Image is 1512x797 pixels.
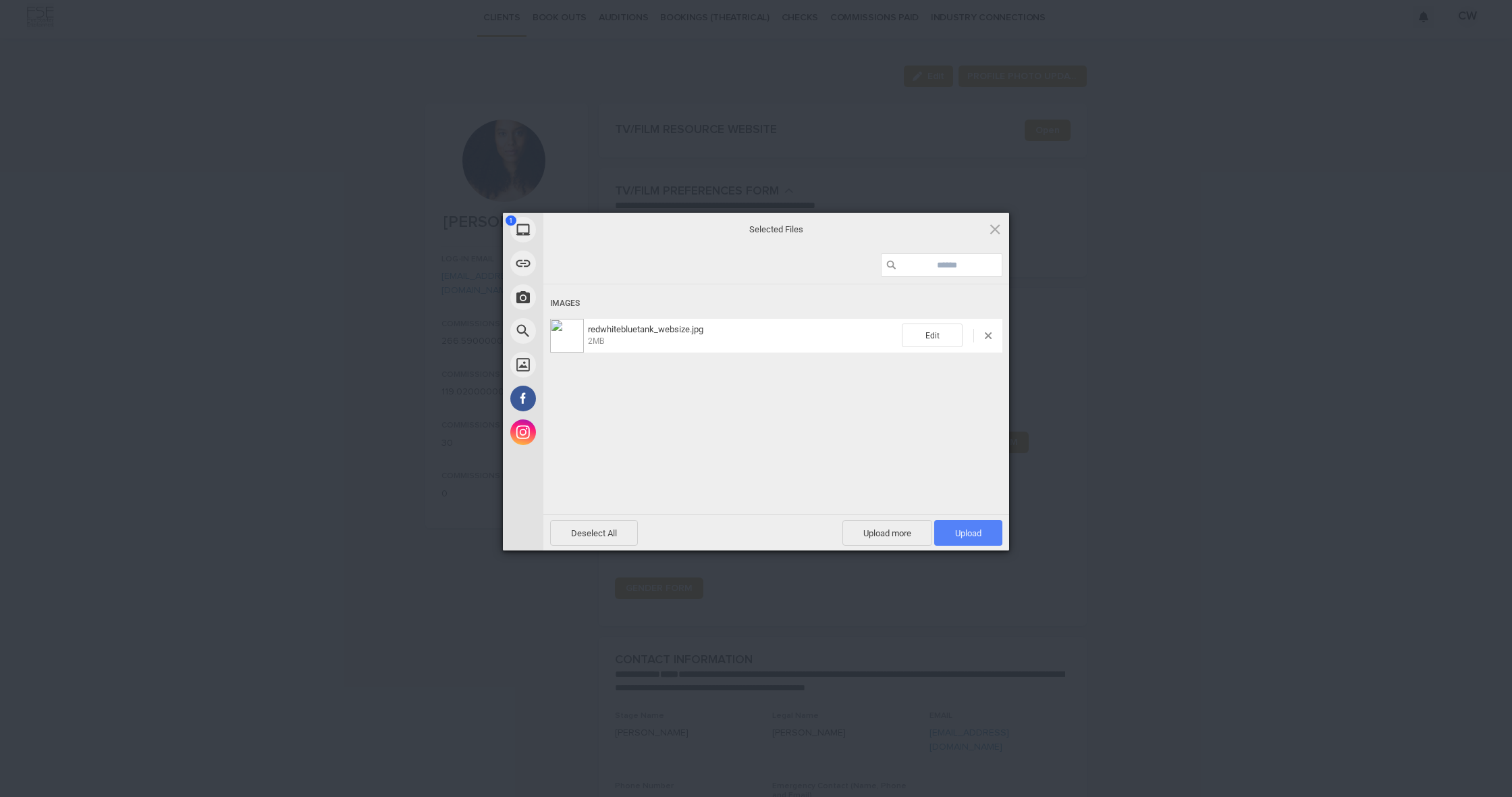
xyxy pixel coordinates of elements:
div: Instagram [503,415,665,449]
span: Selected Files [641,224,911,236]
span: Upload more [842,520,932,546]
span: redwhitebluetank_websize.jpg [588,324,703,334]
div: Link (URL) [503,247,665,280]
span: 1 [506,215,516,226]
div: Take Photo [503,280,665,314]
span: Upload [934,520,1002,546]
span: Click here or hit ESC to close picker [988,222,1002,236]
div: Facebook [503,382,665,415]
div: Unsplash [503,348,665,382]
div: My Device [503,213,665,247]
span: 2MB [588,336,604,346]
div: Web Search [503,314,665,348]
span: redwhitebluetank_websize.jpg [584,324,902,346]
span: Deselect All [550,520,638,546]
span: Upload [955,528,981,538]
span: Edit [902,324,963,347]
div: Images [550,291,1002,316]
img: a233108e-f610-4e82-a9eb-5152419323e7 [550,319,584,353]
